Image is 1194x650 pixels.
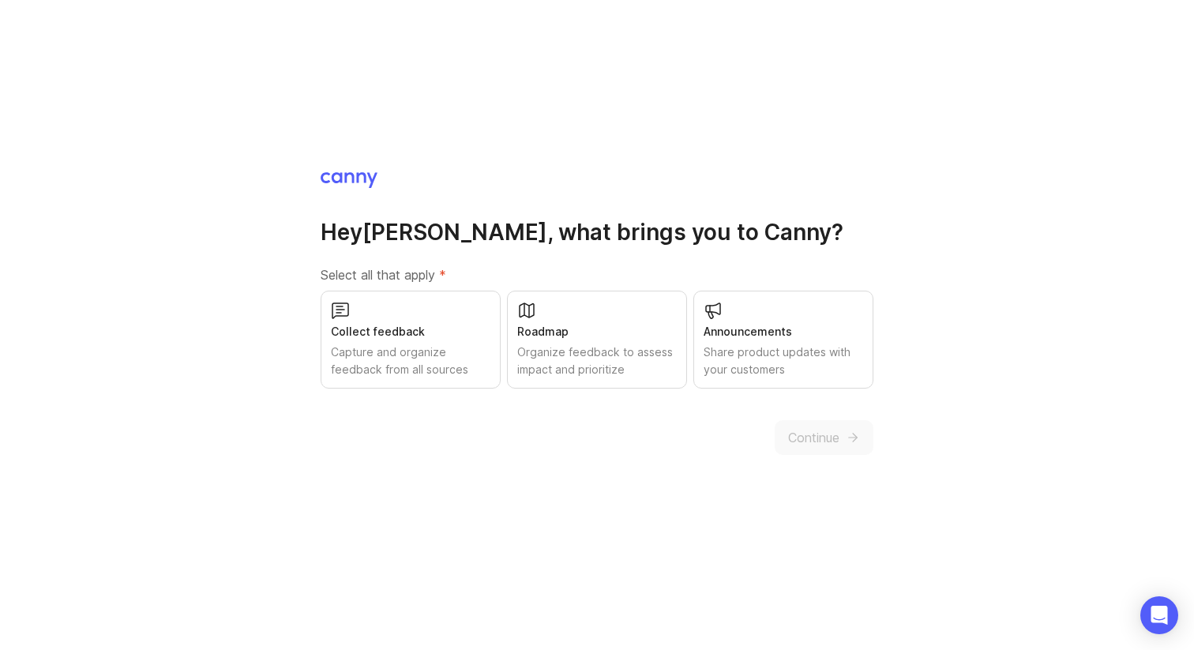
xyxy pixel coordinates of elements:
[693,291,873,389] button: AnnouncementsShare product updates with your customers
[1140,596,1178,634] div: Open Intercom Messenger
[507,291,687,389] button: RoadmapOrganize feedback to assess impact and prioritize
[321,265,873,284] label: Select all that apply
[704,323,863,340] div: Announcements
[517,344,677,378] div: Organize feedback to assess impact and prioritize
[704,344,863,378] div: Share product updates with your customers
[788,428,839,447] span: Continue
[331,344,490,378] div: Capture and organize feedback from all sources
[517,323,677,340] div: Roadmap
[775,420,873,455] button: Continue
[321,218,873,246] h1: Hey [PERSON_NAME] , what brings you to Canny?
[321,172,377,188] img: Canny Home
[331,323,490,340] div: Collect feedback
[321,291,501,389] button: Collect feedbackCapture and organize feedback from all sources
